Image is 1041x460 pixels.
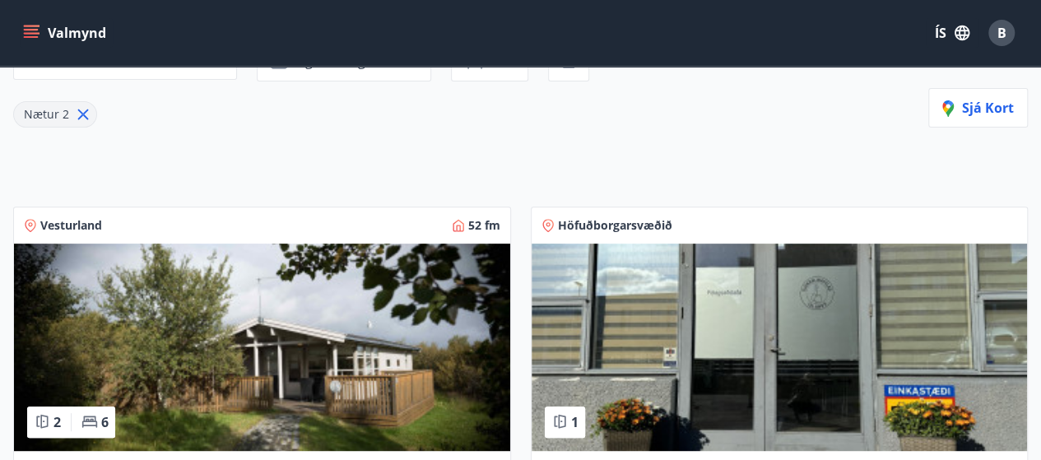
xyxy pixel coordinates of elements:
div: Nætur 2 [13,101,97,128]
button: ÍS [926,18,978,48]
img: Paella dish [532,244,1028,451]
span: 2 [53,413,61,431]
span: 1 [571,413,579,431]
img: Paella dish [14,244,510,451]
span: 52 fm [468,217,500,234]
span: Vesturland [40,217,102,234]
button: Sjá kort [928,88,1028,128]
button: B [982,13,1021,53]
button: menu [20,18,113,48]
span: 6 [101,413,109,431]
span: Sjá kort [942,99,1014,117]
span: Nætur 2 [24,106,69,122]
span: Höfuðborgarsvæðið [558,217,672,234]
span: B [997,24,1006,42]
